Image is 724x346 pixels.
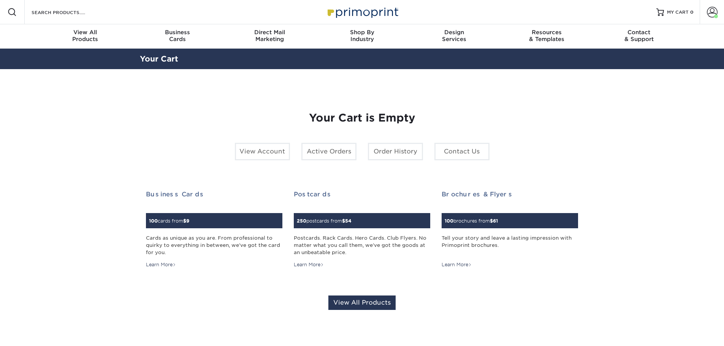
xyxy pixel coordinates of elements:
span: View All [39,29,131,36]
small: cards from [149,218,189,224]
h1: Your Cart is Empty [146,112,578,125]
h2: Business Cards [146,191,282,198]
a: Brochures & Flyers 100brochures from$61 Tell your story and leave a lasting impression with Primo... [442,191,578,269]
span: 0 [690,9,694,15]
a: Contact Us [434,143,490,160]
a: Contact& Support [593,24,685,49]
small: postcards from [297,218,352,224]
span: $ [342,218,345,224]
a: Postcards 250postcards from$54 Postcards. Rack Cards. Hero Cards. Club Flyers. No matter what you... [294,191,430,269]
a: Order History [368,143,423,160]
small: brochures from [445,218,498,224]
div: Learn More [146,261,176,268]
div: Marketing [223,29,316,43]
span: Contact [593,29,685,36]
span: 54 [345,218,352,224]
span: Design [408,29,501,36]
div: Cards as unique as you are. From professional to quirky to everything in between, we've got the c... [146,234,282,256]
img: Primoprint [324,4,400,20]
div: & Templates [501,29,593,43]
div: Industry [316,29,408,43]
span: Business [131,29,223,36]
span: Direct Mail [223,29,316,36]
span: 61 [493,218,498,224]
span: $ [183,218,186,224]
div: & Support [593,29,685,43]
div: Services [408,29,501,43]
a: Active Orders [301,143,356,160]
a: View All Products [328,295,396,310]
a: DesignServices [408,24,501,49]
h2: Brochures & Flyers [442,191,578,198]
a: View AllProducts [39,24,131,49]
a: Business Cards 100cards from$9 Cards as unique as you are. From professional to quirky to everyth... [146,191,282,269]
span: $ [490,218,493,224]
div: Postcards. Rack Cards. Hero Cards. Club Flyers. No matter what you call them, we've got the goods... [294,234,430,256]
a: Resources& Templates [501,24,593,49]
div: Learn More [294,261,324,268]
div: Cards [131,29,223,43]
a: Your Cart [140,54,178,63]
span: Shop By [316,29,408,36]
span: 100 [445,218,453,224]
input: SEARCH PRODUCTS..... [31,8,105,17]
span: MY CART [667,9,689,16]
a: View Account [235,143,290,160]
div: Learn More [442,261,472,268]
span: 100 [149,218,158,224]
h2: Postcards [294,191,430,198]
a: Shop ByIndustry [316,24,408,49]
span: 250 [297,218,306,224]
a: BusinessCards [131,24,223,49]
a: Direct MailMarketing [223,24,316,49]
span: 9 [186,218,189,224]
div: Tell your story and leave a lasting impression with Primoprint brochures. [442,234,578,256]
div: Products [39,29,131,43]
span: Resources [501,29,593,36]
